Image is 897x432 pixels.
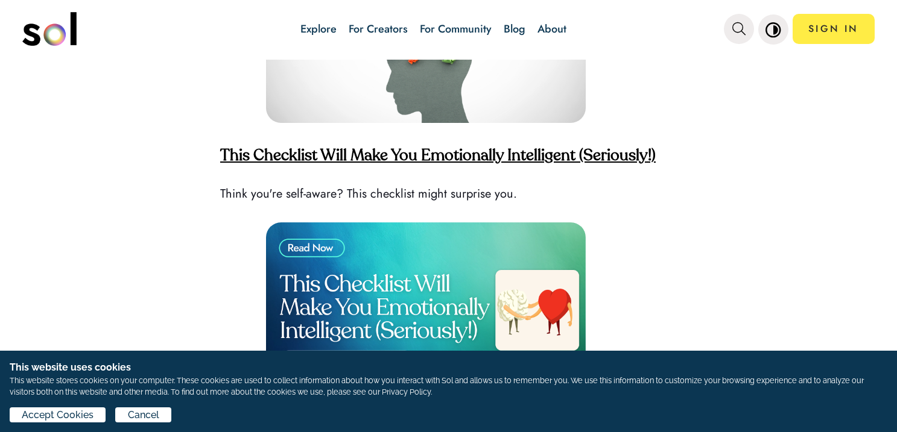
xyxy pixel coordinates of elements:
a: About [537,21,566,37]
p: This website stores cookies on your computer. These cookies are used to collect information about... [10,375,887,398]
a: This Checklist Will Make You Emotionally Intelligent (Seriously!) [220,148,656,164]
img: logo [22,12,77,46]
a: For Community [420,21,492,37]
button: Cancel [115,156,171,171]
p: This website stores cookies on your computer. These cookies are used to collect information about... [10,100,401,146]
button: Cancel [115,407,171,422]
span: Accept Cookies [22,408,94,422]
h1: This website uses cookies [10,360,887,375]
span: Cancel [128,157,159,171]
img: AD_4nXfkTO82iuxaUvsFWSX7nL707LciZWZb34Uz3_Ez_Th82OUW8jWZ91_lQ6isuu5wQXH88GiQqDAwRSvePvHOJYEdDuLSa... [266,222,586,402]
span: Accept Cookies [22,157,94,171]
nav: main navigation [22,8,875,50]
button: Accept Cookies [10,407,106,422]
button: Play Video [6,6,60,36]
a: Blog [504,21,525,37]
a: SIGN IN [793,14,875,44]
span: Think you're self-aware? This checklist might surprise you. [220,185,517,202]
button: Accept Cookies [10,156,106,171]
a: Explore [300,21,337,37]
span: Cancel [128,408,159,422]
a: For Creators [349,21,408,37]
h1: This website uses cookies [10,86,401,100]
